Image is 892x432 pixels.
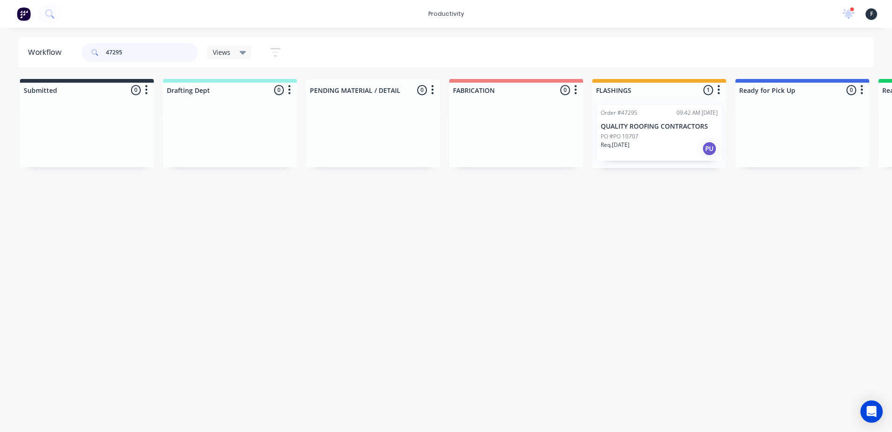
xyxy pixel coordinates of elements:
[601,109,637,117] div: Order #47295
[17,7,31,21] img: Factory
[106,43,198,62] input: Search for orders...
[601,123,718,131] p: QUALITY ROOFING CONTRACTORS
[860,400,883,423] div: Open Intercom Messenger
[601,141,630,149] p: Req. [DATE]
[597,105,721,161] div: Order #4729509:42 AM [DATE]QUALITY ROOFING CONTRACTORSPO #PO 10707Req.[DATE]PU
[28,47,66,58] div: Workflow
[702,141,717,156] div: PU
[676,109,718,117] div: 09:42 AM [DATE]
[870,10,873,18] span: F
[601,132,638,141] p: PO #PO 10707
[213,47,230,57] span: Views
[424,7,469,21] div: productivity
